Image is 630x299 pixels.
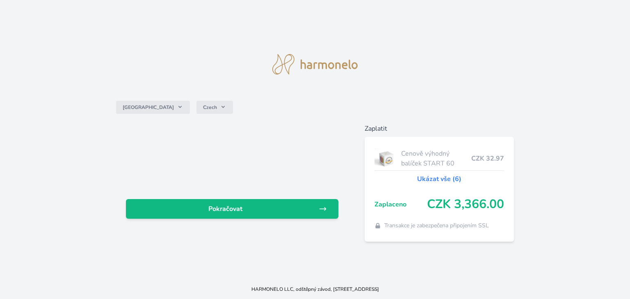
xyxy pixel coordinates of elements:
[384,222,489,230] span: Transakce je zabezpečena připojením SSL
[196,101,233,114] button: Czech
[427,197,504,212] span: CZK 3,366.00
[123,104,174,111] span: [GEOGRAPHIC_DATA]
[272,54,358,75] img: logo.svg
[116,101,190,114] button: [GEOGRAPHIC_DATA]
[365,124,514,134] h6: Zaplatit
[401,149,471,168] span: Cenově výhodný balíček START 60
[203,104,217,111] span: Czech
[132,204,319,214] span: Pokračovat
[471,154,504,163] span: CZK 32.97
[374,148,398,169] img: start.jpg
[374,199,427,209] span: Zaplaceno
[417,174,461,184] a: Ukázat vše (6)
[126,199,338,219] a: Pokračovat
